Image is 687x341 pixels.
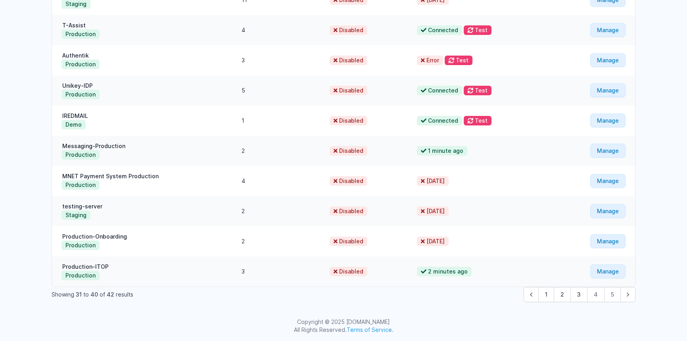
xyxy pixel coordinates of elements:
[590,114,626,127] a: Manage
[61,233,128,240] a: Production-Onboarding
[417,116,462,125] span: Connected
[52,291,74,298] span: Showing
[538,287,554,302] button: Go to page 1
[330,146,367,156] span: Disabled
[417,25,462,35] span: Connected
[587,287,604,302] span: 4
[445,56,472,65] button: Test
[61,120,86,129] button: Demo
[590,174,626,188] a: Manage
[232,45,320,75] td: 3
[464,86,491,95] button: Test
[347,326,392,333] a: Terms of Service
[330,116,367,125] span: Disabled
[330,237,367,246] span: Disabled
[330,267,367,276] span: Disabled
[61,271,100,280] button: Production
[232,166,320,196] td: 4
[590,23,626,37] a: Manage
[590,264,626,278] a: Manage
[61,143,126,149] a: Messaging-Production
[52,287,635,302] nav: Pagination Navigation
[232,15,320,45] td: 4
[330,56,367,65] span: Disabled
[464,116,491,125] button: Test
[100,291,105,298] span: of
[590,83,626,97] a: Manage
[417,206,449,216] span: [DATE]
[417,237,449,246] span: [DATE]
[330,206,367,216] span: Disabled
[232,196,320,226] td: 2
[61,210,90,220] button: Staging
[590,234,626,248] a: Manage
[417,86,462,95] span: Connected
[61,29,100,39] button: Production
[554,287,571,302] button: Go to page 2
[417,146,467,156] span: 1 minute ago
[330,176,367,186] span: Disabled
[61,60,100,69] button: Production
[61,180,100,190] button: Production
[61,150,100,160] button: Production
[590,144,626,158] a: Manage
[330,25,367,35] span: Disabled
[590,204,626,218] a: Manage
[232,106,320,136] td: 1
[61,90,100,99] button: Production
[61,241,100,250] button: Production
[524,287,539,302] button: &laquo; Previous
[330,86,367,95] span: Disabled
[76,291,82,298] span: 31
[116,291,133,298] span: results
[232,226,320,256] td: 2
[417,267,472,276] span: 2 minutes ago
[232,75,320,106] td: 5
[604,287,621,302] button: Go to page 5
[61,82,94,89] a: Unikey-IDP
[61,203,103,210] a: testing-server
[90,291,98,298] span: 40
[61,52,90,59] a: Authentik
[464,25,491,35] button: Test
[61,22,86,29] a: T-Assist
[590,53,626,67] a: Manage
[417,56,443,65] span: Error
[232,256,320,287] td: 3
[620,287,635,302] button: Next &raquo;
[417,176,449,186] span: [DATE]
[107,291,114,298] span: 42
[232,136,320,166] td: 2
[61,173,159,179] a: MNET Payment System Production
[61,112,89,119] a: IREDMAIL
[83,291,89,298] span: to
[61,263,109,270] a: Production-ITOP
[570,287,587,302] button: Go to page 3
